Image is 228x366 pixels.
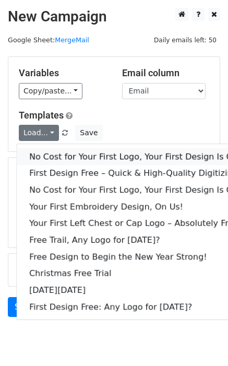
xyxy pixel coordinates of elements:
small: Google Sheet: [8,36,89,44]
a: Templates [19,110,64,121]
span: Daily emails left: 50 [150,34,220,46]
a: Send [8,297,42,317]
h5: Email column [122,67,210,79]
h2: New Campaign [8,8,220,26]
a: Load... [19,125,59,141]
a: Daily emails left: 50 [150,36,220,44]
a: MergeMail [55,36,89,44]
iframe: Chat Widget [176,316,228,366]
h5: Variables [19,67,106,79]
button: Save [75,125,102,141]
a: Copy/paste... [19,83,82,99]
